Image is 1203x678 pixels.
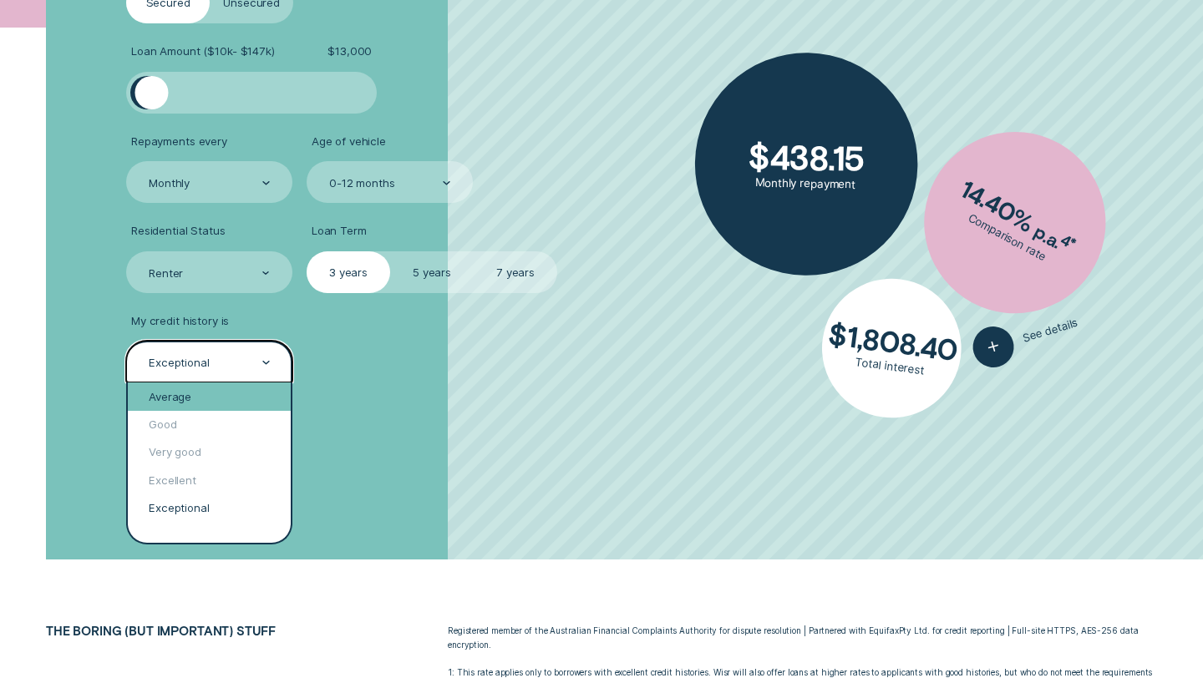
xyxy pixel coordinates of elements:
[131,44,275,58] span: Loan Amount ( $10k - $147k )
[390,251,474,293] label: 5 years
[327,44,372,58] span: $ 13,000
[312,134,386,149] span: Age of vehicle
[312,224,367,238] span: Loan Term
[1021,316,1079,345] span: See details
[914,625,927,635] span: L T D
[131,134,227,149] span: Repayments every
[149,356,210,370] div: Exceptional
[914,625,927,635] span: Ltd
[128,382,291,410] div: Average
[149,266,183,281] div: Renter
[968,302,1084,372] button: See details
[899,625,912,635] span: P T Y
[128,466,291,493] div: Excellent
[131,314,229,328] span: My credit history is
[149,176,190,190] div: Monthly
[131,224,226,238] span: Residential Status
[474,251,557,293] label: 7 years
[329,176,395,190] div: 0-12 months
[39,624,361,638] h2: The boring (but important) stuff
[899,625,912,635] span: Pty
[128,494,291,522] div: Exceptional
[128,438,291,466] div: Very good
[307,251,390,293] label: 3 years
[448,624,1157,651] p: Registered member of the Australian Financial Complaints Authority for dispute resolution | Partn...
[128,411,291,438] div: Good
